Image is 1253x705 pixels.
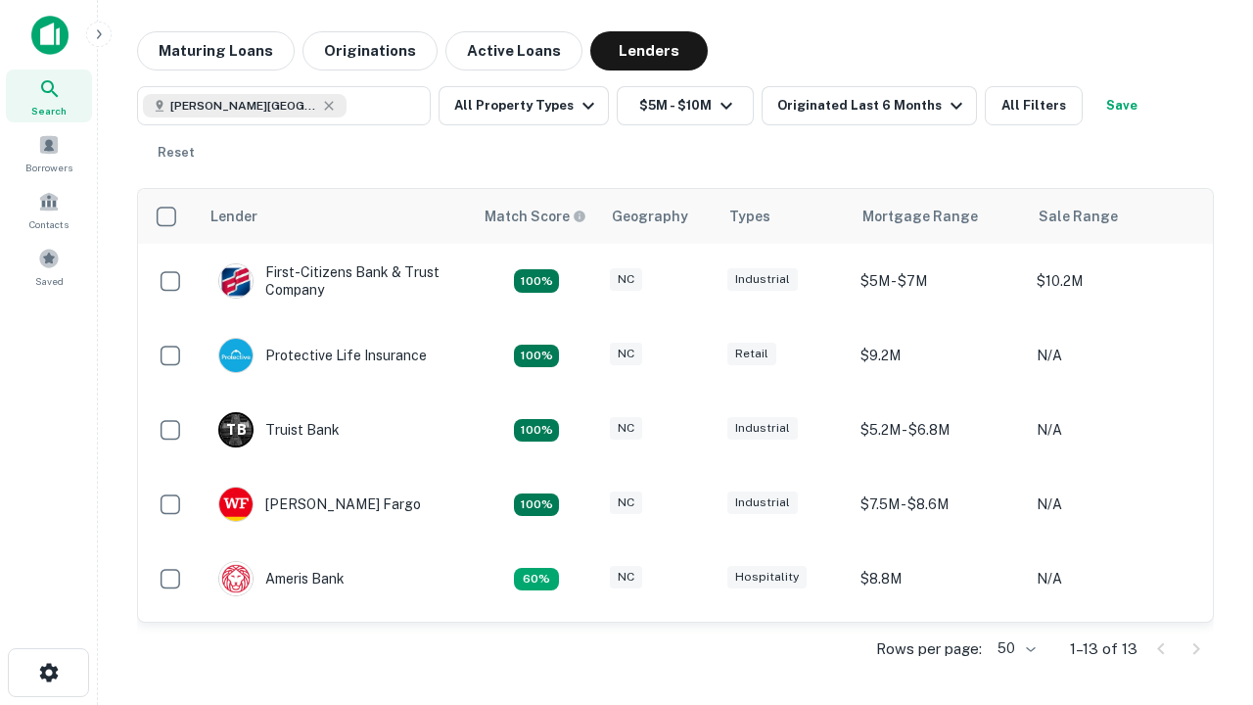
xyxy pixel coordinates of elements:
[485,206,582,227] h6: Match Score
[876,637,982,661] p: Rows per page:
[514,493,559,517] div: Matching Properties: 2, hasApolloMatch: undefined
[31,16,69,55] img: capitalize-icon.png
[862,205,978,228] div: Mortgage Range
[514,568,559,591] div: Matching Properties: 1, hasApolloMatch: undefined
[137,31,295,70] button: Maturing Loans
[1039,205,1118,228] div: Sale Range
[851,244,1027,318] td: $5M - $7M
[617,86,754,125] button: $5M - $10M
[610,268,642,291] div: NC
[1091,86,1153,125] button: Save your search to get updates of matches that match your search criteria.
[35,273,64,289] span: Saved
[1070,637,1137,661] p: 1–13 of 13
[218,487,421,522] div: [PERSON_NAME] Fargo
[218,263,453,299] div: First-citizens Bank & Trust Company
[31,103,67,118] span: Search
[210,205,257,228] div: Lender
[851,393,1027,467] td: $5.2M - $6.8M
[1027,189,1203,244] th: Sale Range
[729,205,770,228] div: Types
[851,318,1027,393] td: $9.2M
[25,160,72,175] span: Borrowers
[170,97,317,115] span: [PERSON_NAME][GEOGRAPHIC_DATA], [GEOGRAPHIC_DATA]
[219,264,253,298] img: picture
[727,343,776,365] div: Retail
[762,86,977,125] button: Originated Last 6 Months
[473,189,600,244] th: Capitalize uses an advanced AI algorithm to match your search with the best lender. The match sco...
[610,343,642,365] div: NC
[145,133,208,172] button: Reset
[218,338,427,373] div: Protective Life Insurance
[514,419,559,443] div: Matching Properties: 3, hasApolloMatch: undefined
[727,417,798,440] div: Industrial
[219,339,253,372] img: picture
[727,492,798,514] div: Industrial
[1027,318,1203,393] td: N/A
[851,616,1027,690] td: $9.2M
[1027,393,1203,467] td: N/A
[610,492,642,514] div: NC
[727,566,807,588] div: Hospitality
[851,189,1027,244] th: Mortgage Range
[851,467,1027,541] td: $7.5M - $8.6M
[226,420,246,441] p: T B
[851,541,1027,616] td: $8.8M
[445,31,582,70] button: Active Loans
[727,268,798,291] div: Industrial
[600,189,718,244] th: Geography
[777,94,968,117] div: Originated Last 6 Months
[29,216,69,232] span: Contacts
[514,345,559,368] div: Matching Properties: 2, hasApolloMatch: undefined
[199,189,473,244] th: Lender
[718,189,851,244] th: Types
[985,86,1083,125] button: All Filters
[439,86,609,125] button: All Property Types
[610,566,642,588] div: NC
[218,561,345,596] div: Ameris Bank
[610,417,642,440] div: NC
[1027,616,1203,690] td: N/A
[218,412,340,447] div: Truist Bank
[6,126,92,179] a: Borrowers
[302,31,438,70] button: Originations
[1027,244,1203,318] td: $10.2M
[6,240,92,293] a: Saved
[1027,541,1203,616] td: N/A
[485,206,586,227] div: Capitalize uses an advanced AI algorithm to match your search with the best lender. The match sco...
[1027,467,1203,541] td: N/A
[590,31,708,70] button: Lenders
[990,634,1039,663] div: 50
[612,205,688,228] div: Geography
[1155,486,1253,580] iframe: Chat Widget
[6,70,92,122] a: Search
[514,269,559,293] div: Matching Properties: 2, hasApolloMatch: undefined
[219,488,253,521] img: picture
[6,183,92,236] a: Contacts
[219,562,253,595] img: picture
